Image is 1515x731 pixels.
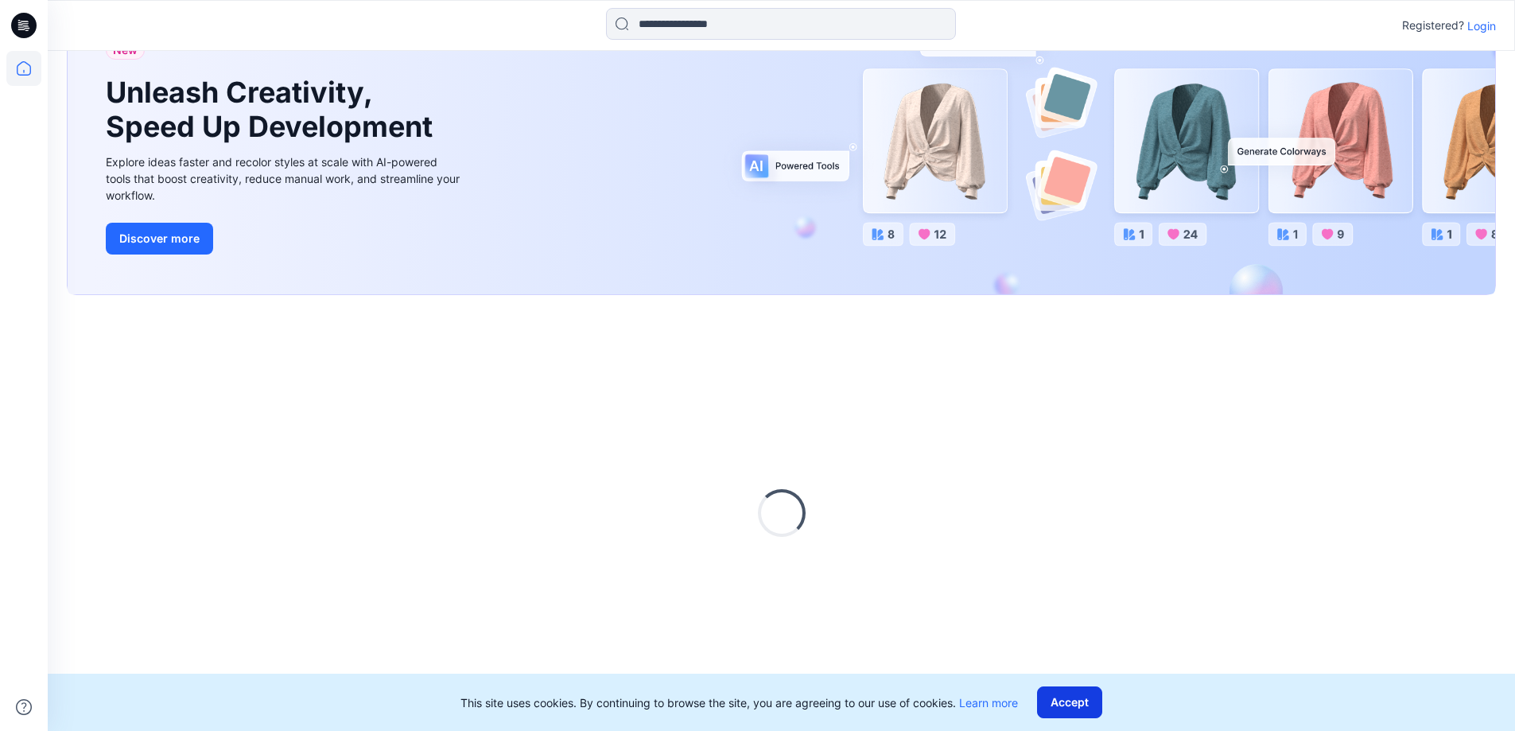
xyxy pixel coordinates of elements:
[106,223,213,255] button: Discover more
[1037,686,1102,718] button: Accept
[1467,17,1496,34] p: Login
[106,223,464,255] a: Discover more
[1402,16,1464,35] p: Registered?
[959,696,1018,710] a: Learn more
[106,76,440,144] h1: Unleash Creativity, Speed Up Development
[460,694,1018,711] p: This site uses cookies. By continuing to browse the site, you are agreeing to our use of cookies.
[106,154,464,204] div: Explore ideas faster and recolor styles at scale with AI-powered tools that boost creativity, red...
